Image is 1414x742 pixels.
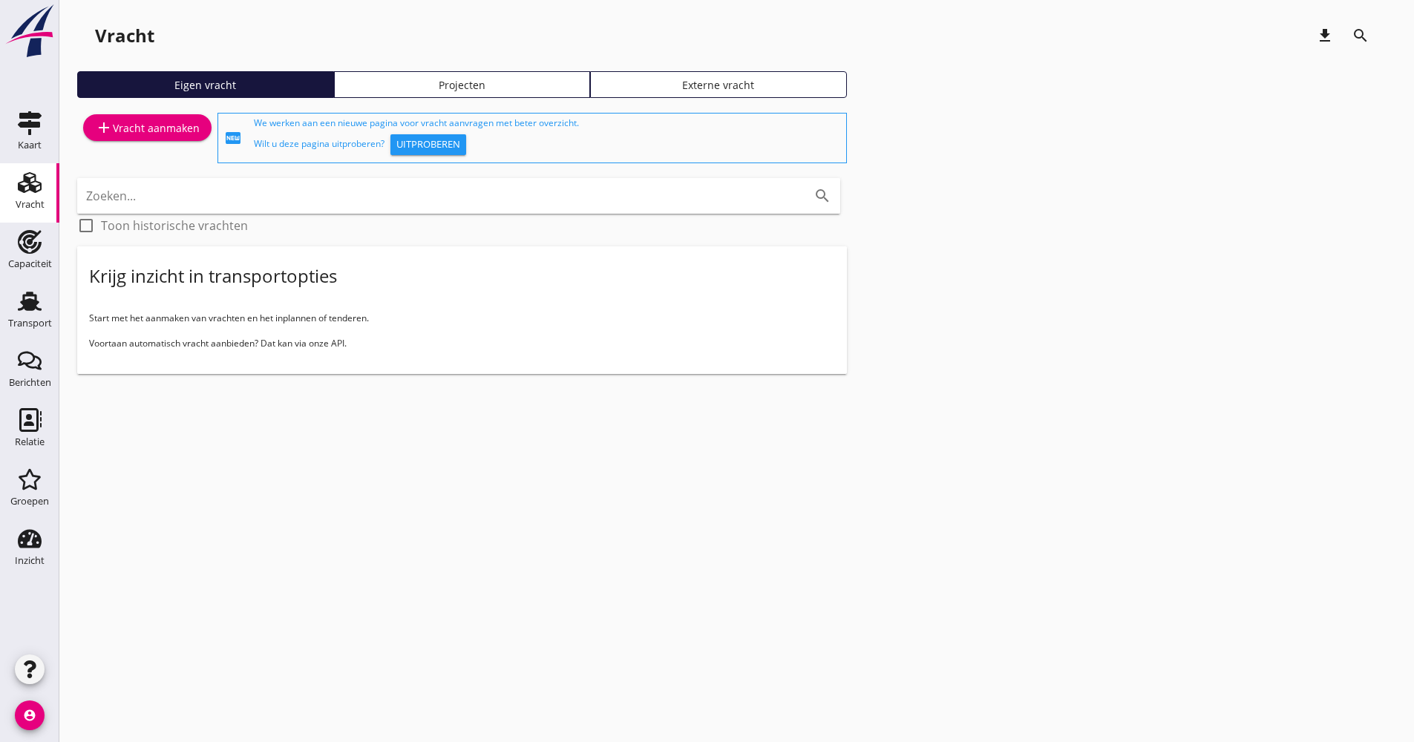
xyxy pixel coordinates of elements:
[396,137,460,152] div: Uitproberen
[3,4,56,59] img: logo-small.a267ee39.svg
[95,119,113,137] i: add
[597,77,840,93] div: Externe vracht
[86,184,790,208] input: Zoeken...
[18,140,42,150] div: Kaart
[1316,27,1334,45] i: download
[254,116,840,160] div: We werken aan een nieuwe pagina voor vracht aanvragen met beter overzicht. Wilt u deze pagina uit...
[15,556,45,565] div: Inzicht
[89,264,337,288] div: Krijg inzicht in transportopties
[8,259,52,269] div: Capaciteit
[334,71,591,98] a: Projecten
[89,312,835,325] p: Start met het aanmaken van vrachten en het inplannen of tenderen.
[15,437,45,447] div: Relatie
[590,71,847,98] a: Externe vracht
[341,77,584,93] div: Projecten
[84,77,327,93] div: Eigen vracht
[16,200,45,209] div: Vracht
[95,119,200,137] div: Vracht aanmaken
[89,337,835,350] p: Voortaan automatisch vracht aanbieden? Dat kan via onze API.
[9,378,51,387] div: Berichten
[15,700,45,730] i: account_circle
[8,318,52,328] div: Transport
[83,114,212,141] a: Vracht aanmaken
[77,71,334,98] a: Eigen vracht
[101,218,248,233] label: Toon historische vrachten
[1352,27,1369,45] i: search
[10,496,49,506] div: Groepen
[95,24,154,47] div: Vracht
[224,129,242,147] i: fiber_new
[814,187,831,205] i: search
[390,134,466,155] button: Uitproberen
